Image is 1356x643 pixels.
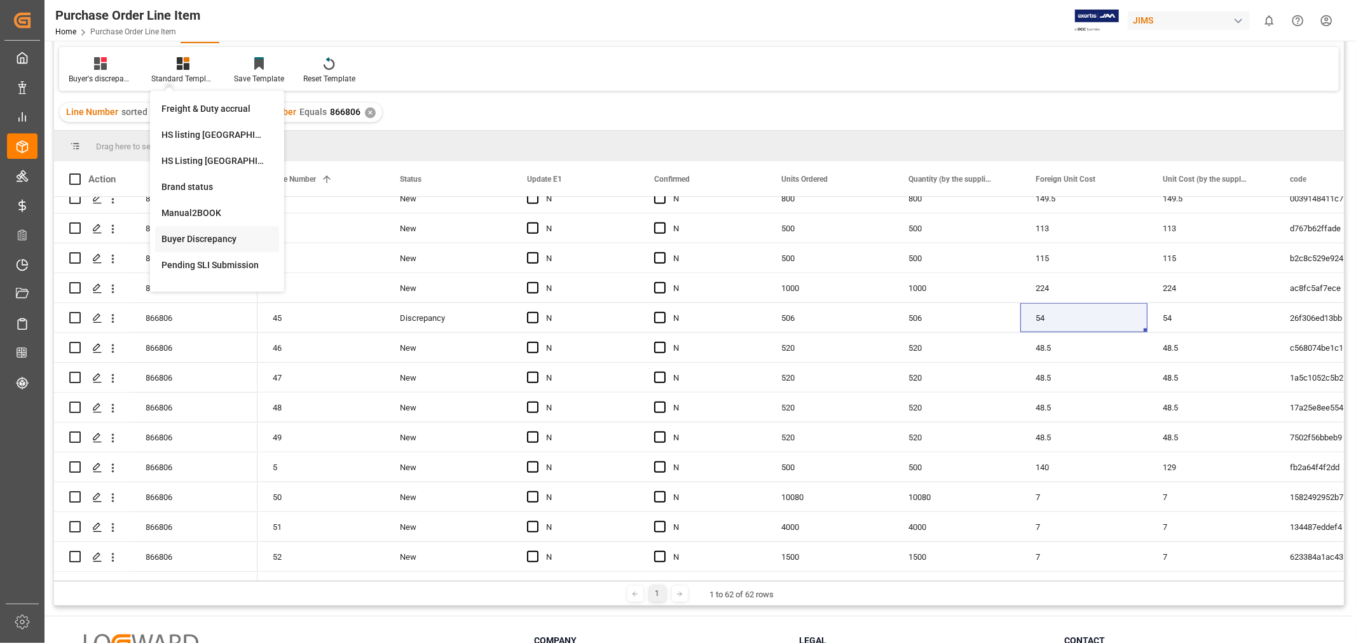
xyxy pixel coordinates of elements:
[54,512,257,542] div: Press SPACE to select this row.
[257,452,385,482] div: 5
[1020,452,1147,482] div: 140
[893,213,1020,243] div: 500
[546,304,624,333] div: N
[766,393,893,422] div: 520
[1020,333,1147,362] div: 48.5
[1163,175,1248,184] span: Unit Cost (by the supplier)
[546,483,624,512] div: N
[54,273,257,303] div: Press SPACE to select this row.
[1147,243,1275,273] div: 115
[400,363,497,393] div: New
[546,214,624,243] div: N
[257,542,385,571] div: 52
[673,483,751,512] div: N
[161,233,273,246] div: Buyer Discrepancy
[54,423,257,452] div: Press SPACE to select this row.
[54,542,257,572] div: Press SPACE to select this row.
[893,542,1020,571] div: 1500
[527,175,562,184] span: Update E1
[54,243,257,273] div: Press SPACE to select this row.
[673,572,751,602] div: N
[400,214,497,243] div: New
[54,572,257,602] div: Press SPACE to select this row.
[766,572,893,601] div: 18000
[1036,175,1095,184] span: Foreign Unit Cost
[546,572,624,602] div: N
[1147,482,1275,511] div: 7
[1255,6,1284,35] button: show 0 new notifications
[69,73,132,85] div: Buyer's discrepancy_Huixin
[400,175,421,184] span: Status
[546,334,624,363] div: N
[893,572,1020,601] div: 18000
[257,184,385,213] div: 41
[673,304,751,333] div: N
[400,513,497,542] div: New
[130,333,257,362] div: 866806
[54,452,257,482] div: Press SPACE to select this row.
[893,184,1020,213] div: 800
[130,303,257,332] div: 866806
[161,180,273,194] div: Brand status
[766,363,893,392] div: 520
[546,363,624,393] div: N
[673,244,751,273] div: N
[766,512,893,541] div: 4000
[257,572,385,601] div: 53
[130,273,257,302] div: 866806
[299,107,327,117] span: Equals
[908,175,994,184] span: Quantity (by the supplier)
[257,482,385,511] div: 50
[893,482,1020,511] div: 10080
[257,213,385,243] div: 42
[673,184,751,213] div: N
[54,184,257,213] div: Press SPACE to select this row.
[400,334,497,363] div: New
[303,73,355,85] div: Reset Template
[257,333,385,362] div: 46
[54,303,257,333] div: Press SPACE to select this row.
[161,102,273,116] div: Freight & Duty accrual
[1284,6,1312,35] button: Help Center
[893,393,1020,422] div: 520
[1020,303,1147,332] div: 54
[130,512,257,541] div: 866806
[546,244,624,273] div: N
[400,483,497,512] div: New
[1020,542,1147,571] div: 7
[400,304,497,333] div: Discrepancy
[673,214,751,243] div: N
[257,363,385,392] div: 47
[257,393,385,422] div: 48
[766,482,893,511] div: 10080
[766,333,893,362] div: 520
[1075,10,1119,32] img: Exertis%20JAM%20-%20Email%20Logo.jpg_1722504956.jpg
[893,273,1020,302] div: 1000
[546,184,624,213] div: N
[257,512,385,541] div: 51
[893,363,1020,392] div: 520
[893,512,1020,541] div: 4000
[400,393,497,423] div: New
[1020,482,1147,511] div: 7
[1020,184,1147,213] div: 149.5
[781,175,828,184] span: Units Ordered
[673,393,751,423] div: N
[400,453,497,482] div: New
[1128,11,1250,30] div: JIMS
[766,243,893,273] div: 500
[234,73,284,85] div: Save Template
[766,423,893,452] div: 520
[1147,363,1275,392] div: 48.5
[673,423,751,452] div: N
[546,274,624,303] div: N
[893,333,1020,362] div: 520
[1147,512,1275,541] div: 7
[1290,175,1306,184] span: code
[1147,303,1275,332] div: 54
[130,542,257,571] div: 866806
[1147,184,1275,213] div: 149.5
[1128,8,1255,32] button: JIMS
[257,273,385,302] div: 44
[257,243,385,273] div: 43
